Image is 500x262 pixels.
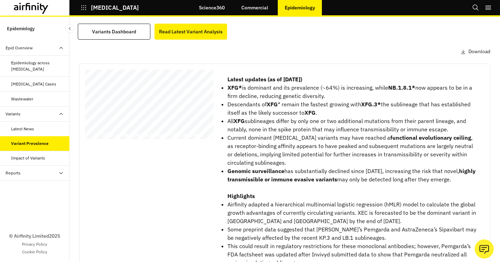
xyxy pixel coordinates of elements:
span: 19 variant analysis [139,86,206,94]
div: Variant Prevalence [11,140,49,147]
div: Latest News [11,126,34,132]
li: Current dominant [MEDICAL_DATA] variants may have reached a , as receptor-binding affinity appear... [227,133,479,167]
strong: Latest updates (as of [DATE]) [227,76,302,83]
button: [MEDICAL_DATA] [81,2,139,14]
span: Private & Co nfidential [97,138,106,139]
li: Airfinity adapted a hierarchical multinomial logistic regression (hMLR) model to calculate the gl... [227,200,479,225]
strong: XFG [234,117,245,124]
span: Latest [MEDICAL_DATA] [89,86,174,94]
div: Reports [6,170,20,176]
strong: NB.1.8.1* [388,84,415,91]
strong: XFG [267,101,278,108]
a: Cookie Policy [22,249,47,255]
p: [MEDICAL_DATA] [91,5,139,11]
div: Epid Overview [6,45,33,51]
strong: XFG.3* [361,101,381,108]
strong: Genomic surveillance [227,167,284,174]
strong: Highlights [227,193,255,199]
div: [MEDICAL_DATA] Cases [11,81,56,87]
p: Epidemiology [7,22,35,35]
span: - [136,86,139,94]
strong: functional evolutionary ceiling [390,134,471,141]
div: Epidemiology across [MEDICAL_DATA] [11,60,64,72]
strong: XFG [305,109,316,116]
span: This Airfinity report is intended to be used by [PERSON_NAME] at null exclusively. Not for reprod... [103,73,190,135]
p: © Airfinity Limited 2025 [9,232,60,240]
span: © 2025 Airfinity [88,138,95,139]
p: Download [468,48,490,55]
li: All sublineages differ by only one or two additional mutations from their parent lineage, and not... [227,117,479,133]
li: Descendants of * remain the fastest growing with the sublineage that has established itself as th... [227,100,479,117]
span: 2025 [115,121,134,129]
div: Variants [6,111,20,117]
span: [DATE] [89,121,114,129]
div: Read Latest Variant Analysis [159,27,223,36]
a: Privacy Policy [22,241,47,247]
div: Variants Dashboard [92,27,136,36]
li: has substantially declined since [DATE], increasing the risk that novel, may only be detected lon... [227,167,479,183]
li: Some preprint data suggested that [PERSON_NAME]’s Pemgarda and AstraZeneca’s Sipavibart may be ne... [227,225,479,242]
button: Close Sidebar [65,24,74,33]
button: Ask our analysts [475,239,494,259]
p: Epidemiology [285,5,315,10]
button: Search [472,2,479,14]
div: Impact of Variants [11,155,45,161]
li: is dominant and its prevalence (~64%) is increasing, while now appears to be in a firm decline, r... [227,83,479,100]
div: Wastewater [11,96,33,102]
